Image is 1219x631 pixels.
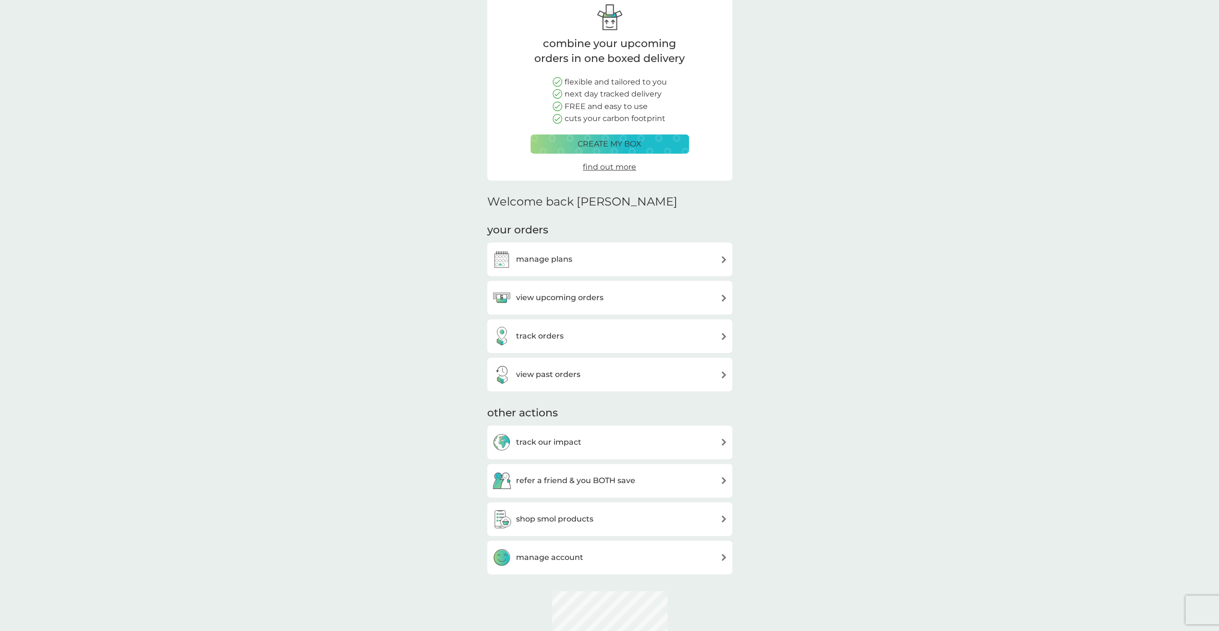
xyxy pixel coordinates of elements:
img: arrow right [720,515,727,522]
h3: view past orders [516,368,580,381]
h3: shop smol products [516,513,593,525]
img: arrow right [720,371,727,378]
img: arrow right [720,477,727,484]
h3: other actions [487,406,558,421]
h2: Welcome back [PERSON_NAME] [487,195,677,209]
p: cuts your carbon footprint [565,112,665,125]
h3: track orders [516,330,564,342]
p: combine your upcoming orders in one boxed delivery [530,36,689,66]
img: arrow right [720,256,727,263]
p: flexible and tailored to you [565,76,667,88]
h3: refer a friend & you BOTH save [516,474,635,487]
img: arrow right [720,333,727,340]
h3: manage plans [516,253,572,266]
a: find out more [583,161,636,173]
img: arrow right [720,294,727,302]
img: arrow right [720,554,727,561]
p: FREE and easy to use [565,100,648,113]
h3: your orders [487,223,548,238]
h3: view upcoming orders [516,291,603,304]
h3: manage account [516,551,583,564]
h3: track our impact [516,436,581,449]
button: create my box [530,134,689,154]
p: create my box [578,138,641,150]
img: arrow right [720,438,727,446]
span: find out more [583,162,636,171]
p: next day tracked delivery [565,88,662,100]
